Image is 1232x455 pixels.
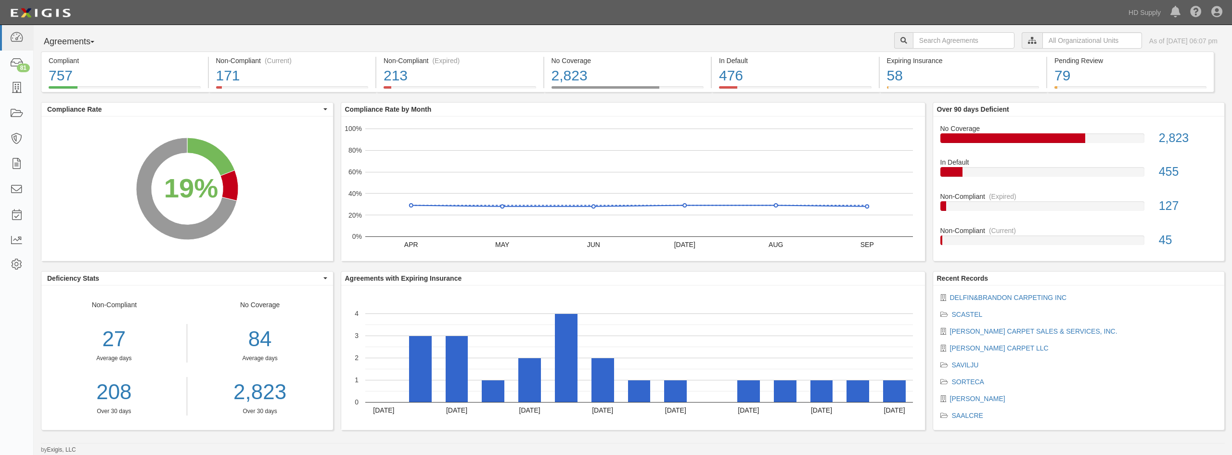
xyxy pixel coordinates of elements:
text: [DATE] [665,406,686,414]
a: [PERSON_NAME] CARPET LLC [950,344,1049,352]
a: Expiring Insurance58 [880,86,1047,94]
text: 4 [355,310,359,317]
text: [DATE] [884,406,905,414]
small: by [41,446,76,454]
div: No Coverage [933,124,1225,133]
text: [DATE] [810,406,832,414]
a: Compliant757 [41,86,208,94]
text: SEP [860,241,873,248]
a: Pending Review79 [1047,86,1214,94]
text: 60% [348,168,361,176]
div: (Expired) [989,192,1016,201]
a: 208 [41,377,187,407]
text: 20% [348,211,361,219]
div: 476 [719,65,872,86]
a: Non-Compliant(Current)45 [940,226,1218,253]
img: logo-5460c22ac91f19d4615b14bd174203de0afe785f0fc80cf4dbbc73dc1793850b.png [7,4,74,22]
text: MAY [495,241,510,248]
div: 45 [1152,232,1224,249]
svg: A chart. [341,117,925,261]
button: Deficiency Stats [41,272,333,285]
a: [PERSON_NAME] [950,395,1005,403]
div: Over 30 days [41,407,187,416]
svg: A chart. [341,286,925,430]
a: SCASTEL [952,311,983,318]
div: 171 [216,65,369,86]
div: Non-Compliant (Expired) [384,56,536,65]
div: Compliant [49,56,201,65]
div: Over 30 days [194,407,326,416]
div: (Expired) [432,56,460,65]
div: Average days [194,354,326,363]
text: 0 [355,398,359,406]
div: 58 [887,65,1039,86]
a: SAVILJU [952,361,979,369]
text: 2 [355,354,359,362]
div: 127 [1152,197,1224,215]
a: Exigis, LLC [47,446,76,453]
text: 80% [348,146,361,154]
text: [DATE] [519,406,540,414]
div: 2,823 [552,65,704,86]
div: Non-Compliant [933,192,1225,201]
text: 0% [352,233,361,240]
text: 1 [355,376,359,384]
div: No Coverage [552,56,704,65]
input: All Organizational Units [1042,32,1142,49]
a: [PERSON_NAME] CARPET SALES & SERVICES, INC. [950,327,1117,335]
div: (Current) [265,56,292,65]
div: No Coverage [187,300,333,416]
text: 100% [345,125,362,132]
text: [DATE] [373,406,394,414]
text: APR [404,241,418,248]
span: Deficiency Stats [47,273,321,283]
div: In Default [933,157,1225,167]
button: Agreements [41,32,113,52]
i: Help Center - Complianz [1190,7,1202,18]
div: 84 [194,324,326,354]
b: Agreements with Expiring Insurance [345,274,462,282]
a: No Coverage2,823 [940,124,1218,158]
a: Non-Compliant(Expired)127 [940,192,1218,226]
div: Non-Compliant [933,226,1225,235]
div: Non-Compliant (Current) [216,56,369,65]
a: SORTECA [952,378,984,386]
div: Pending Review [1054,56,1206,65]
input: Search Agreements [913,32,1014,49]
div: 2,823 [1152,130,1224,147]
b: Over 90 days Deficient [937,105,1009,113]
text: [DATE] [674,241,695,248]
a: Non-Compliant(Current)171 [209,86,376,94]
a: SAALCRE [952,412,983,419]
text: [DATE] [446,406,467,414]
div: Non-Compliant [41,300,187,416]
button: Compliance Rate [41,103,333,116]
div: As of [DATE] 06:07 pm [1149,36,1218,46]
text: [DATE] [738,406,759,414]
text: 40% [348,190,361,197]
a: 2,823 [194,377,326,407]
a: Non-Compliant(Expired)213 [376,86,543,94]
div: 213 [384,65,536,86]
div: Average days [41,354,187,363]
div: In Default [719,56,872,65]
b: Compliance Rate by Month [345,105,432,113]
text: AUG [769,241,783,248]
a: DELFIN&BRANDON CARPETING INC [950,294,1067,301]
div: 81 [17,64,30,72]
text: [DATE] [592,406,613,414]
text: 3 [355,332,359,339]
b: Recent Records [937,274,988,282]
a: In Default476 [712,86,879,94]
div: Expiring Insurance [887,56,1039,65]
div: 455 [1152,163,1224,181]
svg: A chart. [41,117,333,261]
span: Compliance Rate [47,104,321,114]
a: In Default455 [940,157,1218,192]
div: 757 [49,65,201,86]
